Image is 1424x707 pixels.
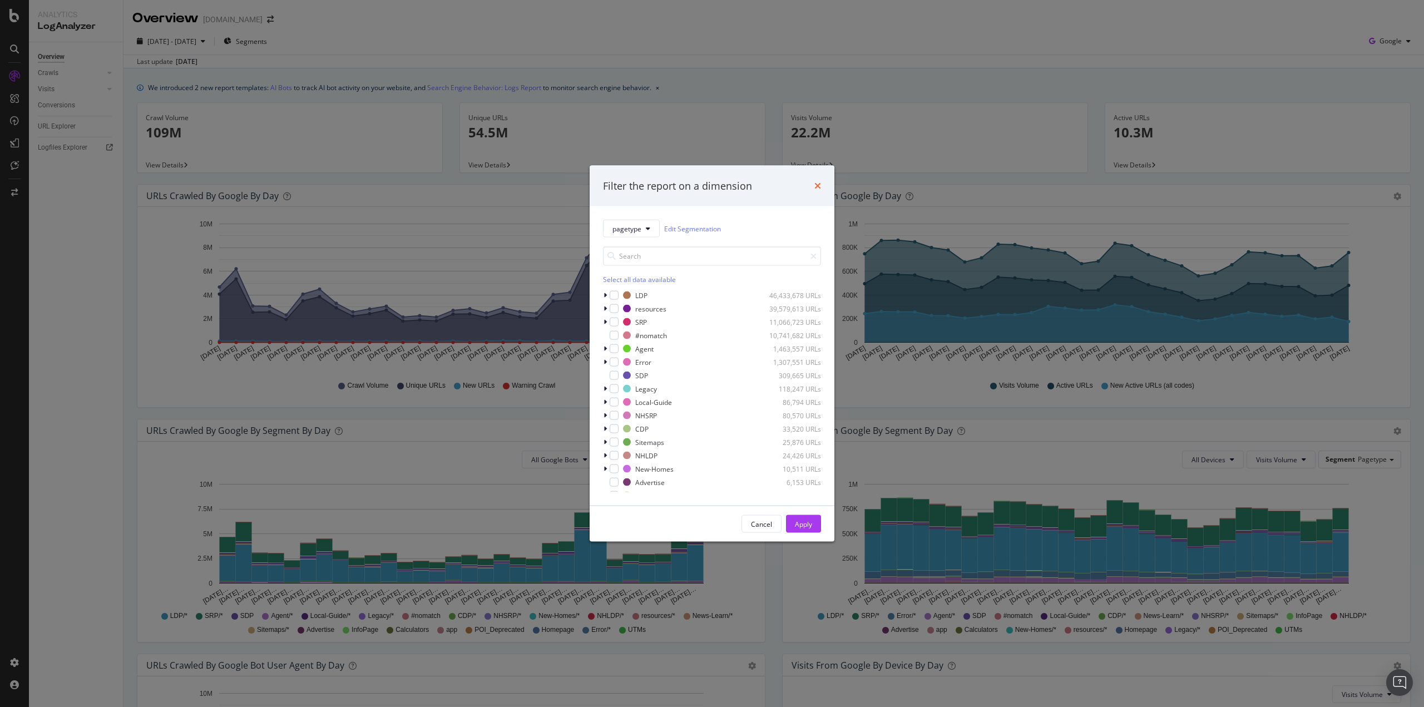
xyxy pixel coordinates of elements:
input: Search [603,246,821,266]
button: pagetype [603,220,660,238]
div: 11,066,723 URLs [767,317,821,327]
div: Sitemaps [635,437,664,447]
div: Select all data available [603,275,821,284]
div: 86,794 URLs [767,397,821,407]
div: News-Learn [635,491,673,500]
div: Error [635,357,651,367]
div: #nomatch [635,330,667,340]
div: 6,153 URLs [767,477,821,487]
div: 4,551 URLs [767,491,821,500]
div: Legacy [635,384,657,393]
div: resources [635,304,666,313]
div: Cancel [751,519,772,528]
div: Open Intercom Messenger [1386,669,1413,696]
div: Local-Guide [635,397,672,407]
div: 24,426 URLs [767,451,821,460]
div: modal [590,165,834,542]
button: Apply [786,515,821,533]
div: 39,579,613 URLs [767,304,821,313]
div: 309,665 URLs [767,370,821,380]
div: 1,463,557 URLs [767,344,821,353]
div: Filter the report on a dimension [603,179,752,193]
a: Edit Segmentation [664,223,721,234]
div: 46,433,678 URLs [767,290,821,300]
div: New-Homes [635,464,674,473]
div: SRP [635,317,647,327]
div: times [814,179,821,193]
div: 25,876 URLs [767,437,821,447]
div: SDP [635,370,648,380]
div: 118,247 URLs [767,384,821,393]
div: Apply [795,519,812,528]
div: NHLDP [635,451,657,460]
div: 10,741,682 URLs [767,330,821,340]
div: CDP [635,424,649,433]
div: 10,511 URLs [767,464,821,473]
div: Agent [635,344,654,353]
button: Cancel [741,515,782,533]
span: pagetype [612,224,641,233]
div: Advertise [635,477,665,487]
div: 80,570 URLs [767,411,821,420]
div: 33,520 URLs [767,424,821,433]
div: 1,307,551 URLs [767,357,821,367]
div: LDP [635,290,647,300]
div: NHSRP [635,411,657,420]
